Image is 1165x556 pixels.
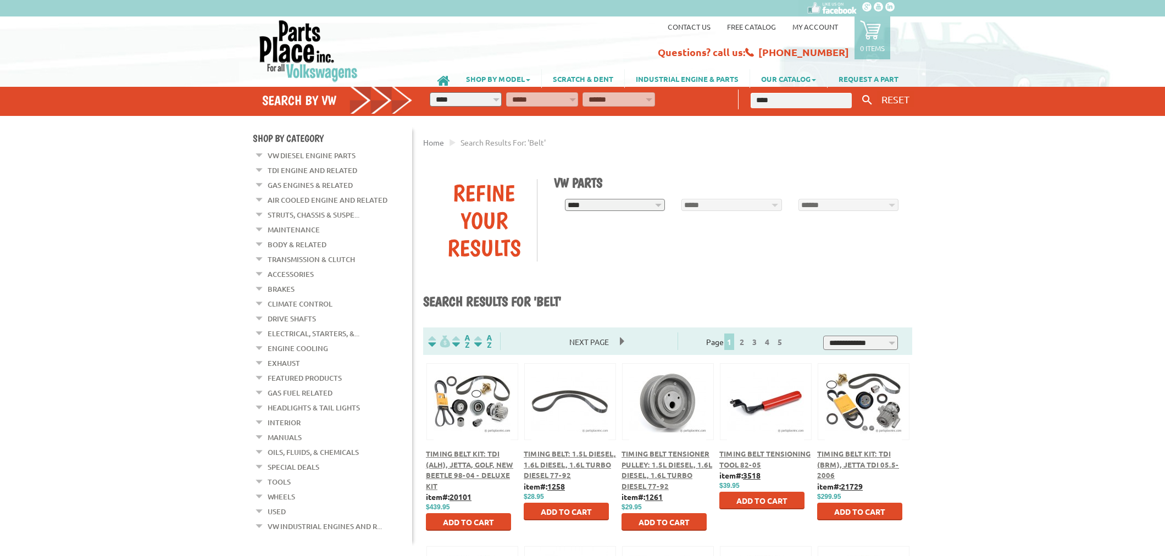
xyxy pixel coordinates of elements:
a: REQUEST A PART [828,69,909,88]
span: $29.95 [622,503,642,511]
u: 20101 [450,492,471,502]
a: OUR CATALOG [750,69,827,88]
u: 3518 [743,470,761,480]
a: 0 items [855,16,890,59]
a: Timing Belt Kit: TDI (BRM), Jetta TDI 05.5-2006 [817,449,899,480]
a: Interior [268,415,301,430]
h1: VW Parts [554,175,905,191]
a: Brakes [268,282,295,296]
a: Transmission & Clutch [268,252,355,266]
div: Refine Your Results [431,179,537,262]
img: Parts Place Inc! [258,19,359,82]
span: $39.95 [719,482,740,490]
a: Contact us [668,22,711,31]
a: 2 [737,337,747,347]
a: Struts, Chassis & Suspe... [268,208,359,222]
a: Manuals [268,430,302,444]
span: Add to Cart [736,496,787,505]
h4: Search by VW [262,92,413,108]
span: 1 [724,333,734,350]
a: Home [423,137,444,147]
a: Engine Cooling [268,341,328,355]
a: Special Deals [268,460,319,474]
button: Add to Cart [719,492,805,509]
span: Next Page [558,333,620,350]
a: My Account [792,22,838,31]
button: Add to Cart [524,503,609,520]
span: $299.95 [817,493,841,501]
button: Add to Cart [426,513,511,531]
a: Headlights & Tail Lights [268,401,360,415]
a: Electrical, Starters, &... [268,326,359,341]
a: SCRATCH & DENT [542,69,624,88]
a: Timing Belt Tensioning Tool 82-05 [719,449,811,469]
a: Drive Shafts [268,312,316,326]
a: Timing Belt Tensioner Pulley: 1.5L Diesel, 1.6L Diesel, 1.6L Turbo Diesel 77-92 [622,449,712,491]
span: $439.95 [426,503,450,511]
span: Add to Cart [834,507,885,516]
a: Featured Products [268,371,342,385]
b: item#: [719,470,761,480]
a: Gas Fuel Related [268,386,332,400]
a: SHOP BY MODEL [455,69,541,88]
a: INDUSTRIAL ENGINE & PARTS [625,69,750,88]
a: Exhaust [268,356,300,370]
span: RESET [881,93,909,105]
a: Wheels [268,490,295,504]
img: filterpricelow.svg [428,335,450,348]
a: Timing Belt Kit: TDI (ALH), Jetta, Golf, New Beetle 98-04 - Deluxe Kit [426,449,513,491]
button: Add to Cart [622,513,707,531]
a: 3 [750,337,759,347]
a: Maintenance [268,223,320,237]
a: Free Catalog [727,22,776,31]
a: Body & Related [268,237,326,252]
u: 1258 [547,481,565,491]
div: Page [678,332,814,350]
span: Add to Cart [541,507,592,516]
span: Add to Cart [443,517,494,527]
a: TDI Engine and Related [268,163,357,177]
a: VW Industrial Engines and R... [268,519,382,533]
span: Search results for: 'belt' [461,137,546,147]
b: item#: [524,481,565,491]
img: Sort by Headline [450,335,472,348]
a: Climate Control [268,297,332,311]
u: 1261 [645,492,663,502]
a: Air Cooled Engine and Related [268,193,387,207]
span: $28.95 [524,493,544,501]
a: Gas Engines & Related [268,178,353,192]
h4: Shop By Category [253,132,412,144]
b: item#: [817,481,863,491]
button: Add to Cart [817,503,902,520]
p: 0 items [860,43,885,53]
button: RESET [877,91,914,107]
a: 5 [775,337,785,347]
a: Used [268,504,286,519]
b: item#: [622,492,663,502]
a: Tools [268,475,291,489]
a: Next Page [558,337,620,347]
a: Timing Belt: 1.5L Diesel, 1.6L Diesel, 1.6L Turbo Diesel 77-92 [524,449,616,480]
img: Sort by Sales Rank [472,335,494,348]
b: item#: [426,492,471,502]
u: 21729 [841,481,863,491]
a: Accessories [268,267,314,281]
a: 4 [762,337,772,347]
a: Oils, Fluids, & Chemicals [268,445,359,459]
h1: Search results for 'belt' [423,293,912,311]
a: VW Diesel Engine Parts [268,148,356,163]
button: Keyword Search [859,91,875,109]
span: Add to Cart [639,517,690,527]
